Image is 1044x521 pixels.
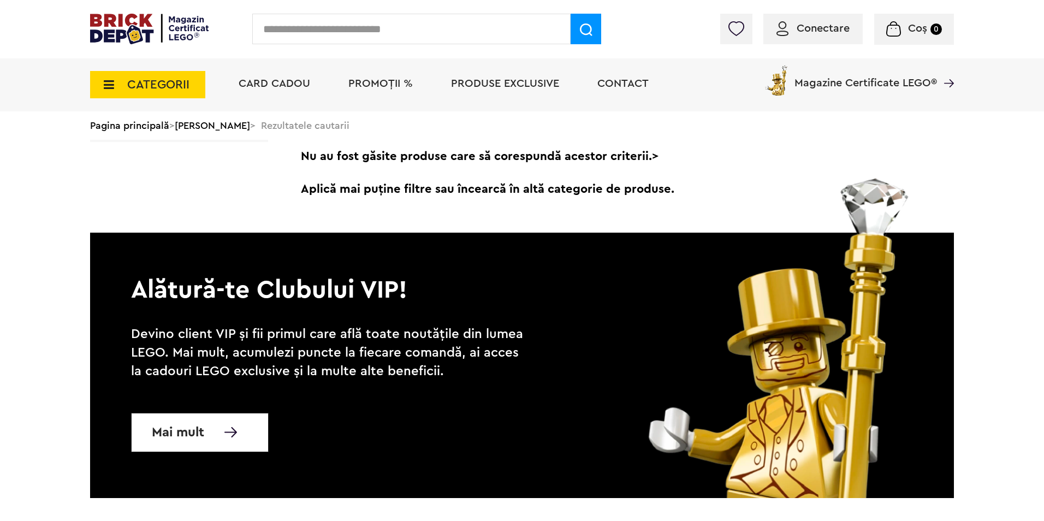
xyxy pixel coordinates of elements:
[794,63,937,88] span: Magazine Certificate LEGO®
[930,23,942,35] small: 0
[628,177,938,498] img: vip_page_image
[451,78,559,89] a: Produse exclusive
[131,325,530,381] p: Devino client VIP și fii primul care află toate noutățile din lumea LEGO. Mai mult, acumulezi pun...
[292,140,954,173] span: Nu au fost găsite produse care să corespundă acestor criterii.>
[90,121,169,131] a: Pagina principală
[175,121,250,131] a: [PERSON_NAME]
[90,111,954,140] div: > > Rezultatele cautarii
[224,427,237,437] img: Mai multe informatii
[797,23,850,34] span: Conectare
[239,78,310,89] a: Card Cadou
[937,63,954,74] a: Magazine Certificate LEGO®
[348,78,413,89] a: PROMOȚII %
[127,79,189,91] span: CATEGORII
[152,427,204,438] span: Mai mult
[597,78,649,89] a: Contact
[131,413,269,452] a: Mai mult
[292,173,954,205] span: Aplică mai puține filtre sau încearcă în altă categorie de produse.
[90,233,954,307] p: Alătură-te Clubului VIP!
[776,23,850,34] a: Conectare
[908,23,927,34] span: Coș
